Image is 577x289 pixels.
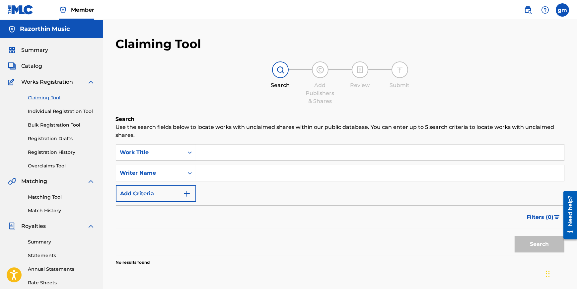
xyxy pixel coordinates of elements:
[8,25,16,33] img: Accounts
[21,78,73,86] span: Works Registration
[8,78,17,86] img: Works Registration
[383,81,416,89] div: Submit
[21,177,47,185] span: Matching
[87,78,95,86] img: expand
[316,66,324,74] img: step indicator icon for Add Publishers & Shares
[116,144,564,256] form: Search Form
[544,257,577,289] iframe: Chat Widget
[8,46,48,54] a: SummarySummary
[8,62,42,70] a: CatalogCatalog
[28,149,95,156] a: Registration History
[20,25,70,33] h5: Razorthin Music
[28,94,95,101] a: Claiming Tool
[356,66,364,74] img: step indicator icon for Review
[21,222,46,230] span: Royalties
[87,177,95,185] img: expand
[21,62,42,70] span: Catalog
[558,188,577,242] iframe: Resource Center
[8,46,16,54] img: Summary
[28,122,95,129] a: Bulk Registration Tool
[28,135,95,142] a: Registration Drafts
[28,279,95,286] a: Rate Sheets
[87,222,95,230] img: expand
[116,123,564,139] p: Use the search fields below to locate works with unclaimed shares within our public database. You...
[28,207,95,214] a: Match History
[524,6,532,14] img: search
[120,169,180,177] div: Writer Name
[527,213,554,221] span: Filters ( 0 )
[28,162,95,169] a: Overclaims Tool
[116,259,150,265] p: No results found
[521,3,535,17] a: Public Search
[8,62,16,70] img: Catalog
[8,5,34,15] img: MLC Logo
[539,3,552,17] div: Help
[116,185,196,202] button: Add Criteria
[523,209,564,226] button: Filters (0)
[556,3,569,17] div: User Menu
[343,81,377,89] div: Review
[546,264,550,284] div: Drag
[116,37,201,51] h2: Claiming Tool
[71,6,94,14] span: Member
[116,115,564,123] h6: Search
[276,66,284,74] img: step indicator icon for Search
[21,46,48,54] span: Summary
[28,266,95,273] a: Annual Statements
[264,81,297,89] div: Search
[28,239,95,245] a: Summary
[304,81,337,105] div: Add Publishers & Shares
[120,148,180,156] div: Work Title
[59,6,67,14] img: Top Rightsholder
[8,222,16,230] img: Royalties
[28,194,95,201] a: Matching Tool
[554,215,560,219] img: filter
[28,252,95,259] a: Statements
[396,66,404,74] img: step indicator icon for Submit
[8,177,16,185] img: Matching
[28,108,95,115] a: Individual Registration Tool
[183,190,191,198] img: 9d2ae6d4665cec9f34b9.svg
[541,6,549,14] img: help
